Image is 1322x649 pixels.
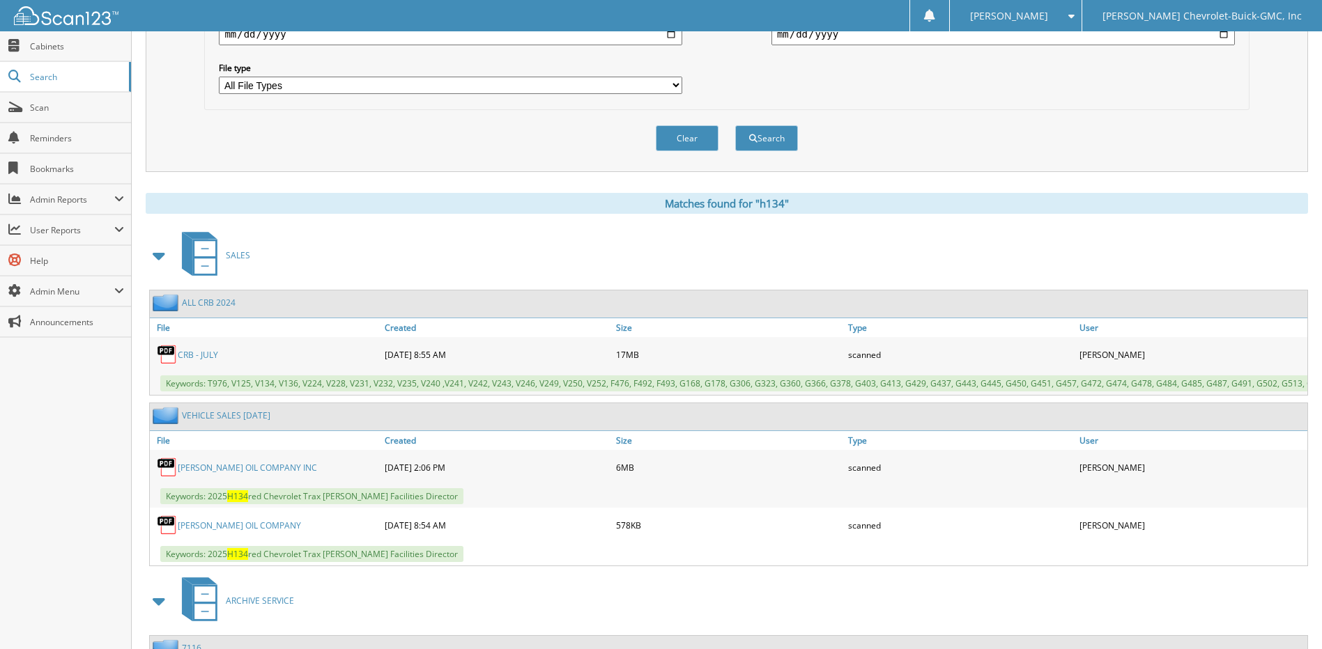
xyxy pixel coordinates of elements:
input: start [219,23,682,45]
img: scan123-logo-white.svg [14,6,118,25]
span: Search [30,71,122,83]
span: Keywords: 2025 red Chevrolet Trax [PERSON_NAME] Facilities Director [160,488,463,504]
div: [PERSON_NAME] [1076,341,1307,368]
button: Search [735,125,798,151]
span: ARCHIVE SERVICE [226,595,294,607]
a: File [150,431,381,450]
a: Type [845,318,1076,337]
span: H134 [227,548,248,560]
a: CRB - JULY [178,349,218,361]
div: scanned [845,453,1076,481]
div: [DATE] 8:54 AM [381,511,613,539]
span: SALES [226,249,250,261]
a: Size [613,318,844,337]
span: Keywords: 2025 red Chevrolet Trax [PERSON_NAME] Facilities Director [160,546,463,562]
div: [PERSON_NAME] [1076,511,1307,539]
div: 6MB [613,453,844,481]
span: Admin Reports [30,194,114,205]
a: User [1076,318,1307,337]
span: User Reports [30,224,114,236]
span: Announcements [30,316,124,328]
span: Cabinets [30,40,124,52]
span: Reminders [30,132,124,144]
img: PDF.png [157,515,178,535]
div: scanned [845,341,1076,368]
div: 17MB [613,341,844,368]
a: Created [381,431,613,450]
input: end [771,23,1235,45]
span: [PERSON_NAME] Chevrolet-Buick-GMC, Inc [1102,12,1302,20]
span: Admin Menu [30,286,114,297]
span: [PERSON_NAME] [970,12,1048,20]
a: Size [613,431,844,450]
div: [DATE] 8:55 AM [381,341,613,368]
a: User [1076,431,1307,450]
span: Bookmarks [30,163,124,175]
a: ALL CRB 2024 [182,297,236,308]
a: Type [845,431,1076,450]
img: folder2.png [153,407,182,424]
div: scanned [845,511,1076,539]
a: ARCHIVE SERVICE [174,573,294,628]
a: SALES [174,228,250,283]
label: File type [219,62,682,74]
a: Created [381,318,613,337]
a: VEHICLE SALES [DATE] [182,409,270,421]
div: Matches found for "h134" [146,193,1308,214]
img: PDF.png [157,344,178,365]
a: File [150,318,381,337]
img: folder2.png [153,294,182,311]
img: PDF.png [157,457,178,478]
a: [PERSON_NAME] OIL COMPANY [178,519,301,531]
span: Scan [30,102,124,114]
span: Help [30,255,124,267]
div: 578KB [613,511,844,539]
div: [DATE] 2:06 PM [381,453,613,481]
span: H134 [227,490,248,502]
div: [PERSON_NAME] [1076,453,1307,481]
a: [PERSON_NAME] OIL COMPANY INC [178,462,317,474]
button: Clear [656,125,718,151]
iframe: Chat Widget [1252,582,1322,649]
